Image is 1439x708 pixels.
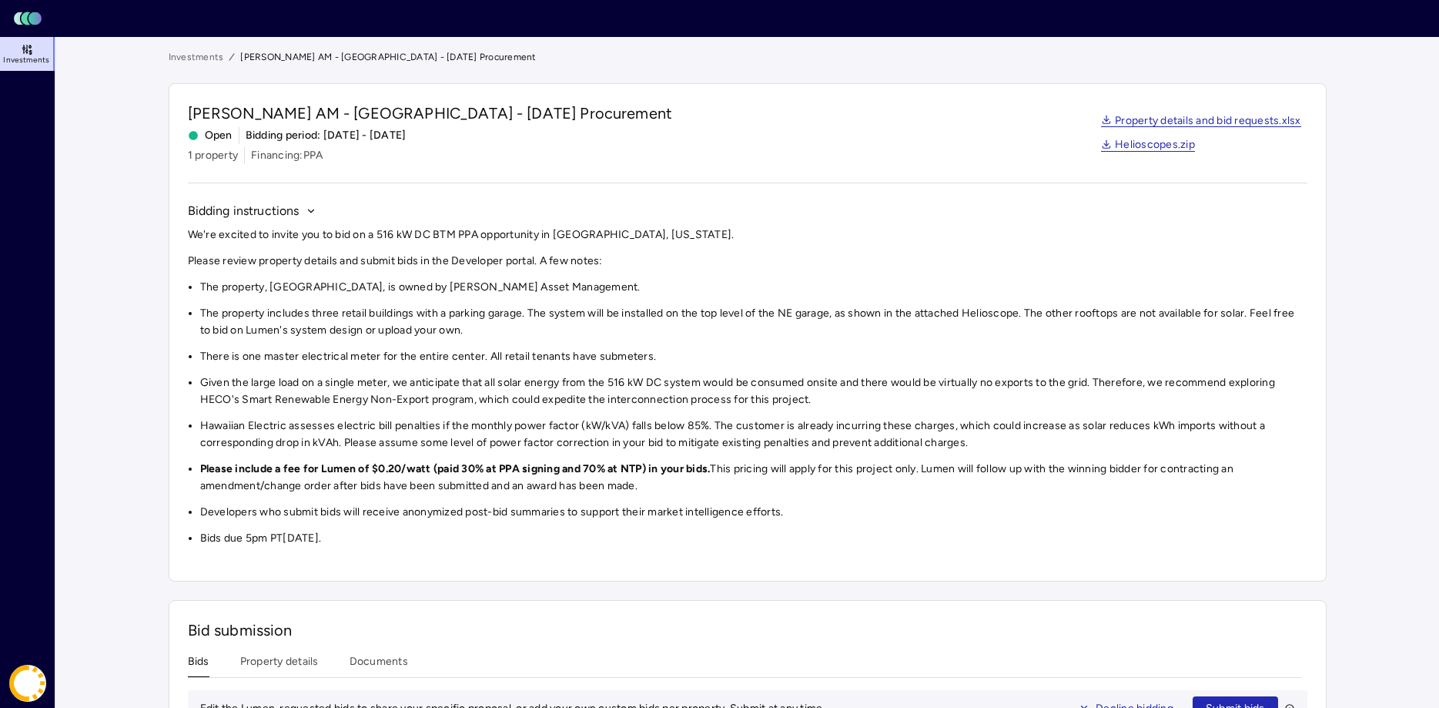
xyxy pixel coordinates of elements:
span: Bidding instructions [188,202,300,220]
li: Hawaiian Electric assesses electric bill penalties if the monthly power factor (kW/kVA) falls bel... [200,418,1307,451]
span: [PERSON_NAME] AM - [GEOGRAPHIC_DATA] - [DATE] Procurement [188,102,673,124]
p: Please review property details and submit bids in the Developer portal. A few notes: [188,253,1307,270]
p: We're excited to invite you to bid on a 516 kW DC BTM PPA opportunity in [GEOGRAPHIC_DATA], [US_S... [188,226,1307,243]
button: Bidding instructions [188,202,316,220]
li: The property includes three retail buildings with a parking garage. The system will be installed ... [200,305,1307,339]
a: Investments [169,49,224,65]
button: Bids [188,653,209,677]
li: Given the large load on a single meter, we anticipate that all solar energy from the 516 kW DC sy... [200,374,1307,408]
img: Coast Energy [9,665,46,702]
li: This pricing will apply for this project only. Lumen will follow up with the winning bidder for c... [200,461,1307,495]
a: Property details and bid requests.xlsx [1101,116,1301,128]
span: 1 property [188,147,239,164]
span: [PERSON_NAME] AM - [GEOGRAPHIC_DATA] - [DATE] Procurement [240,49,536,65]
li: There is one master electrical meter for the entire center. All retail tenants have submeters. [200,348,1307,365]
a: Helioscopes.zip [1101,139,1195,152]
span: Financing: PPA [251,147,323,164]
li: Bids due 5pm PT[DATE]. [200,530,1307,547]
button: Property details [240,653,319,677]
li: Developers who submit bids will receive anonymized post-bid summaries to support their market int... [200,504,1307,521]
span: Bidding period: [DATE] - [DATE] [246,127,407,144]
span: Bid submission [188,621,293,639]
span: Open [188,127,233,144]
nav: breadcrumb [169,49,1327,65]
strong: Please include a fee for Lumen of $0.20/watt (paid 30% at PPA signing and 70% at NTP) in your bids. [200,462,711,475]
li: The property, [GEOGRAPHIC_DATA], is owned by [PERSON_NAME] Asset Management. [200,279,1307,296]
span: Investments [3,55,49,65]
button: Documents [350,653,408,677]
